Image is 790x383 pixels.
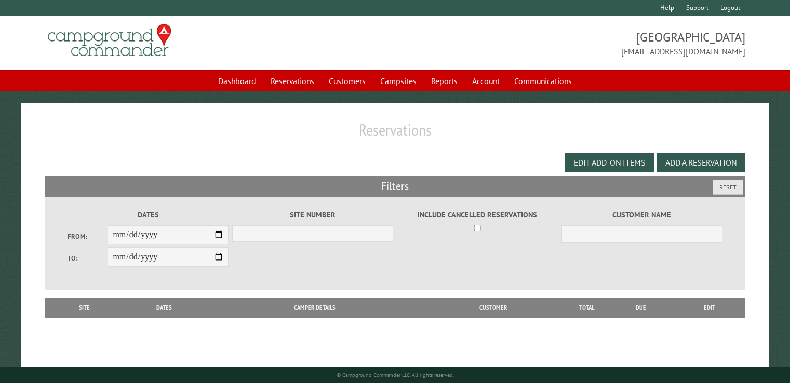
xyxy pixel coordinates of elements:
label: Customer Name [561,209,723,221]
button: Add a Reservation [657,153,745,172]
a: Dashboard [212,71,262,91]
small: © Campground Commander LLC. All rights reserved. [337,372,454,378]
th: Edit [674,298,745,317]
th: Site [50,298,119,317]
th: Due [608,298,674,317]
label: To: [68,253,108,263]
th: Total [566,298,608,317]
a: Customers [323,71,372,91]
label: From: [68,231,108,241]
label: Site Number [232,209,394,221]
h1: Reservations [45,120,745,148]
a: Account [466,71,506,91]
button: Reset [713,180,743,195]
span: [GEOGRAPHIC_DATA] [EMAIL_ADDRESS][DOMAIN_NAME] [395,29,745,58]
th: Dates [119,298,209,317]
a: Reports [425,71,464,91]
th: Customer [420,298,566,317]
h2: Filters [45,176,745,196]
a: Campsites [374,71,423,91]
label: Dates [68,209,229,221]
a: Communications [508,71,578,91]
label: Include Cancelled Reservations [397,209,558,221]
th: Camper Details [209,298,420,317]
a: Reservations [264,71,320,91]
img: Campground Commander [45,20,175,61]
button: Edit Add-on Items [565,153,654,172]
